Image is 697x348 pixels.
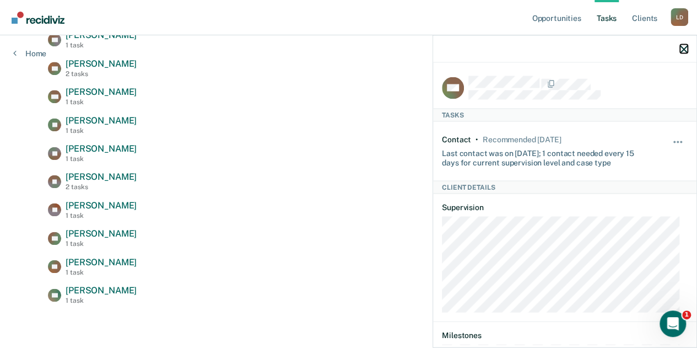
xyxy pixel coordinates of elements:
[66,115,137,126] span: [PERSON_NAME]
[66,87,137,97] span: [PERSON_NAME]
[66,257,137,267] span: [PERSON_NAME]
[66,172,137,182] span: [PERSON_NAME]
[12,12,64,24] img: Recidiviz
[66,269,137,276] div: 1 task
[66,228,137,239] span: [PERSON_NAME]
[66,98,137,106] div: 1 task
[66,127,137,135] div: 1 task
[66,240,137,248] div: 1 task
[476,135,478,144] div: •
[682,310,691,319] span: 1
[442,331,688,340] dt: Milestones
[433,108,696,121] div: Tasks
[66,297,137,304] div: 1 task
[66,70,137,78] div: 2 tasks
[66,155,137,163] div: 1 task
[66,41,137,49] div: 1 task
[442,203,688,212] dt: Supervision
[66,212,137,219] div: 1 task
[442,144,647,168] div: Last contact was on [DATE]; 1 contact needed every 15 days for current supervision level and case...
[13,49,46,58] a: Home
[66,58,137,69] span: [PERSON_NAME]
[483,135,561,144] div: Recommended in 13 days
[671,8,688,26] button: Profile dropdown button
[660,310,686,337] iframe: Intercom live chat
[66,183,137,191] div: 2 tasks
[66,200,137,211] span: [PERSON_NAME]
[66,285,137,296] span: [PERSON_NAME]
[442,135,471,144] div: Contact
[66,143,137,154] span: [PERSON_NAME]
[433,180,696,194] div: Client Details
[671,8,688,26] div: L D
